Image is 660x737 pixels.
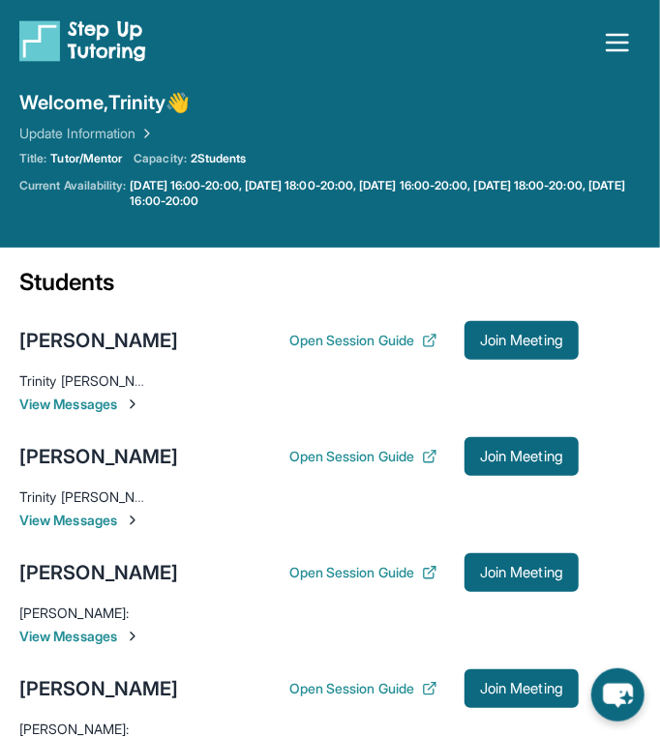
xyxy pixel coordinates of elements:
button: Open Session Guide [289,447,437,466]
button: Join Meeting [465,321,579,360]
span: View Messages [19,511,579,530]
img: logo [19,19,146,62]
img: Chevron-Right [125,513,140,528]
button: chat-button [591,668,645,722]
span: Welcome, Trinity 👋 [19,89,190,116]
a: Update Information [19,124,155,143]
span: View Messages [19,627,579,646]
img: Chevron Right [135,124,155,143]
span: Trinity [PERSON_NAME] : [19,488,170,505]
button: Open Session Guide [289,563,437,582]
span: View Messages [19,395,579,414]
img: Chevron-Right [125,629,140,644]
button: Join Meeting [465,669,579,708]
span: Current Availability: [19,178,126,209]
div: [PERSON_NAME] [19,675,178,702]
button: Open Session Guide [289,331,437,350]
img: Chevron-Right [125,397,140,412]
span: Trinity [PERSON_NAME] : [19,372,170,389]
div: [PERSON_NAME] [19,559,178,586]
span: Capacity: [134,151,187,166]
span: [PERSON_NAME] : [19,604,129,621]
a: [DATE] 16:00-20:00, [DATE] 18:00-20:00, [DATE] 16:00-20:00, [DATE] 18:00-20:00, [DATE] 16:00-20:00 [130,178,641,209]
button: Open Session Guide [289,679,437,698]
button: Join Meeting [465,553,579,592]
div: [PERSON_NAME] [19,327,178,354]
button: Join Meeting [465,437,579,476]
span: Tutor/Mentor [50,151,122,166]
span: 2 Students [191,151,247,166]
div: [PERSON_NAME] [19,443,178,470]
span: [PERSON_NAME] : [19,721,129,737]
div: Students [19,267,579,310]
span: Join Meeting [480,451,563,462]
span: Join Meeting [480,683,563,694]
span: Join Meeting [480,335,563,346]
span: Join Meeting [480,567,563,578]
span: Title: [19,151,46,166]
